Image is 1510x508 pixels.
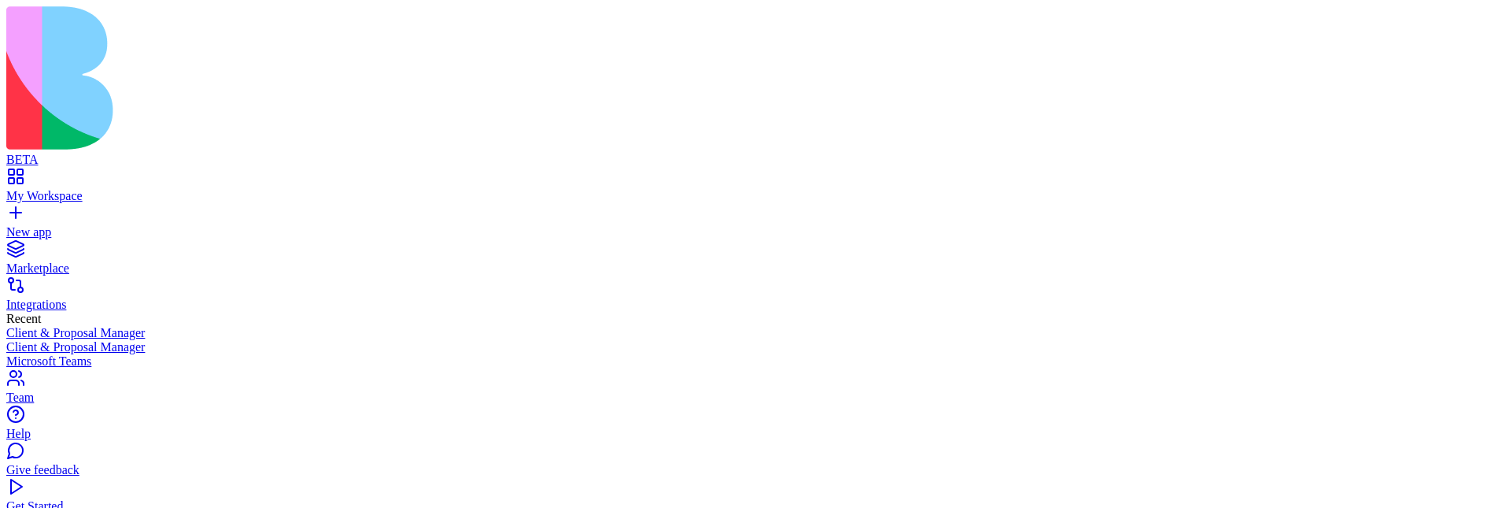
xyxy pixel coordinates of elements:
a: Microsoft Teams [6,354,1504,369]
div: Help [6,427,1504,441]
a: New app [6,211,1504,239]
span: Recent [6,312,41,325]
div: BETA [6,153,1504,167]
a: Marketplace [6,247,1504,276]
div: Give feedback [6,463,1504,477]
a: Client & Proposal Manager [6,326,1504,340]
a: Give feedback [6,449,1504,477]
a: Integrations [6,284,1504,312]
a: BETA [6,139,1504,167]
div: Team [6,391,1504,405]
a: Client & Proposal Manager [6,340,1504,354]
img: logo [6,6,639,150]
div: Marketplace [6,261,1504,276]
a: Team [6,376,1504,405]
div: My Workspace [6,189,1504,203]
div: Integrations [6,298,1504,312]
div: New app [6,225,1504,239]
a: My Workspace [6,175,1504,203]
a: Help [6,413,1504,441]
